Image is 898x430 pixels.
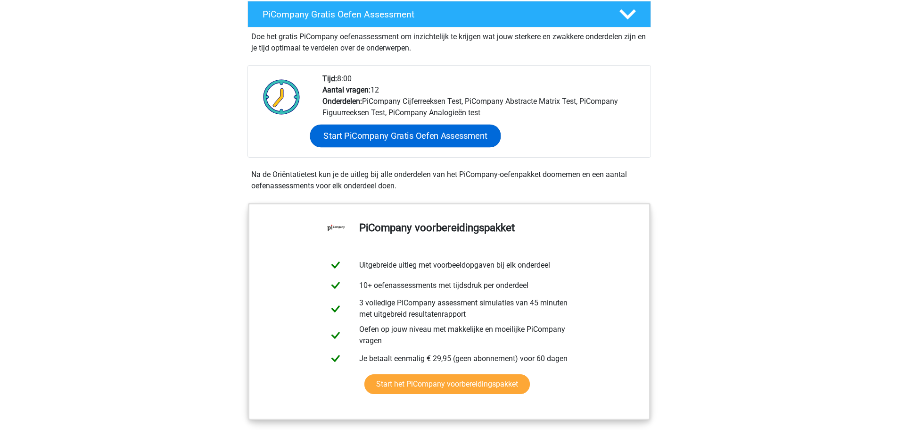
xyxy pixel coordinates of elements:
div: Na de Oriëntatietest kun je de uitleg bij alle onderdelen van het PiCompany-oefenpakket doornemen... [247,169,651,192]
img: Klok [258,73,305,120]
a: Start het PiCompany voorbereidingspakket [364,374,530,394]
div: 8:00 12 PiCompany Cijferreeksen Test, PiCompany Abstracte Matrix Test, PiCompany Figuurreeksen Te... [315,73,650,157]
h4: PiCompany Gratis Oefen Assessment [263,9,604,20]
b: Onderdelen: [322,97,362,106]
a: Start PiCompany Gratis Oefen Assessment [310,125,501,147]
a: PiCompany Gratis Oefen Assessment [244,1,655,27]
div: Doe het gratis PiCompany oefenassessment om inzichtelijk te krijgen wat jouw sterkere en zwakkere... [247,27,651,54]
b: Aantal vragen: [322,85,371,94]
b: Tijd: [322,74,337,83]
